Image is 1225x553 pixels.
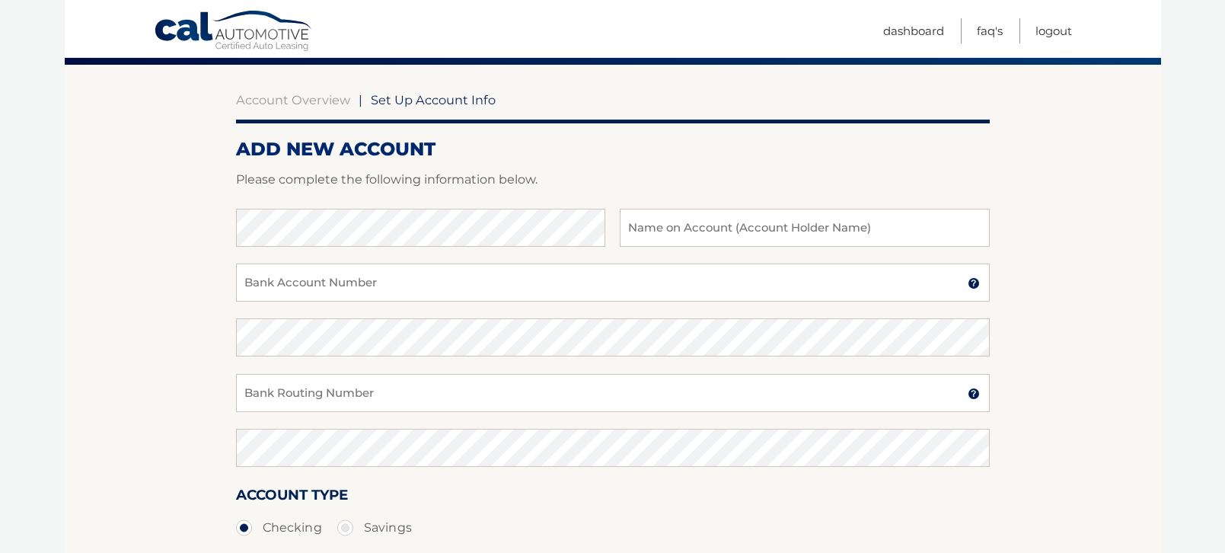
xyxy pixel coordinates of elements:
[236,484,348,512] label: Account Type
[359,92,362,107] span: |
[236,513,322,543] label: Checking
[236,92,350,107] a: Account Overview
[1035,18,1072,43] a: Logout
[154,10,314,54] a: Cal Automotive
[236,138,990,161] h2: ADD NEW ACCOUNT
[236,169,990,190] p: Please complete the following information below.
[236,374,990,412] input: Bank Routing Number
[883,18,944,43] a: Dashboard
[977,18,1003,43] a: FAQ's
[968,388,980,400] img: tooltip.svg
[371,92,496,107] span: Set Up Account Info
[620,209,989,247] input: Name on Account (Account Holder Name)
[968,277,980,289] img: tooltip.svg
[236,264,990,302] input: Bank Account Number
[337,513,412,543] label: Savings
